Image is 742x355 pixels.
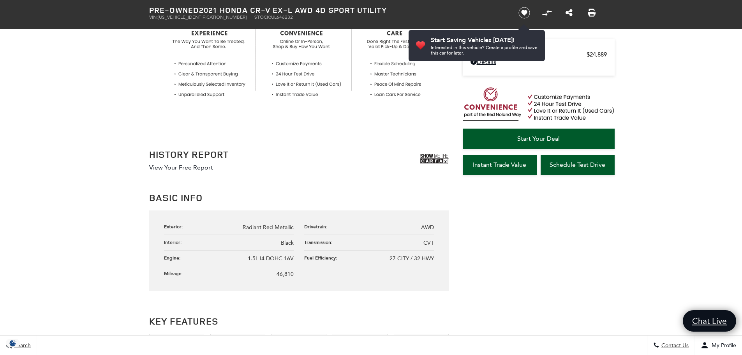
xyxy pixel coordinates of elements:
[304,223,331,230] div: Drivetrain:
[587,51,607,58] span: $24,889
[149,149,229,159] h2: History Report
[164,270,187,277] div: Mileage:
[473,161,526,168] span: Instant Trade Value
[149,5,199,15] strong: Pre-Owned
[149,164,213,171] a: View Your Free Report
[149,6,506,14] h1: 2021 Honda CR-V EX-L AWD 4D Sport Utility
[683,310,736,332] a: Chat Live
[304,239,337,245] div: Transmission:
[420,149,449,169] img: Show me the Carfax
[550,161,605,168] span: Schedule Test Drive
[588,8,596,18] a: Print this Pre-Owned 2021 Honda CR-V EX-L AWD 4D Sport Utility
[421,224,434,231] span: AWD
[471,51,587,58] span: Retailer Selling Price
[277,271,294,277] span: 46,810
[164,239,186,245] div: Interior:
[471,51,607,58] a: Retailer Selling Price $24,889
[471,58,607,65] a: Details
[149,314,449,328] h2: Key Features
[390,255,434,262] span: 27 CITY / 32 HWY
[4,339,22,347] section: Click to Open Cookie Consent Modal
[463,129,615,149] a: Start Your Deal
[463,155,537,175] a: Instant Trade Value
[149,191,449,205] h2: Basic Info
[281,240,294,246] span: Black
[517,135,560,142] span: Start Your Deal
[695,336,742,355] button: Open user profile menu
[709,342,736,349] span: My Profile
[423,240,434,246] span: CVT
[541,7,553,19] button: Compare Vehicle
[254,14,271,20] span: Stock:
[149,14,158,20] span: VIN:
[541,155,615,175] a: Schedule Test Drive
[304,254,341,261] div: Fuel Efficiency:
[4,339,22,347] img: Opt-Out Icon
[164,254,185,261] div: Engine:
[516,7,533,19] button: Save vehicle
[158,14,247,20] span: [US_VEHICLE_IDENTIFICATION_NUMBER]
[243,224,294,231] span: Radiant Red Metallic
[659,342,689,349] span: Contact Us
[271,14,293,20] span: UL646232
[688,316,731,326] span: Chat Live
[164,223,187,230] div: Exterior:
[566,8,573,18] a: Share this Pre-Owned 2021 Honda CR-V EX-L AWD 4D Sport Utility
[248,255,294,262] span: 1.5L I4 DOHC 16V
